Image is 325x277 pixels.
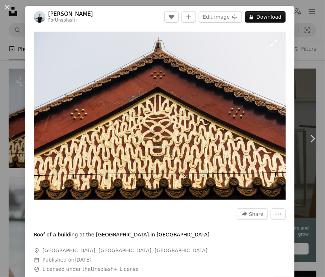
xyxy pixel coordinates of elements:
button: More Actions [271,208,286,220]
button: Share this image [237,208,268,220]
p: Roof of a building at the [GEOGRAPHIC_DATA] in [GEOGRAPHIC_DATA] [34,231,210,239]
img: a close up of the roof of a building [34,32,286,200]
a: [PERSON_NAME] [48,10,93,18]
span: Licensed under the [42,266,138,273]
button: Edit image [199,11,242,23]
span: Published on [42,257,92,263]
a: Next [300,104,325,173]
time: February 20, 2023 at 11:54:28 PM GMT+13 [74,257,91,263]
button: Download [245,11,286,23]
button: Add to Collection [182,11,196,23]
a: Unsplash+ [55,18,79,23]
a: Unsplash+ License [91,266,139,272]
div: For [48,18,93,23]
span: Share [249,209,264,220]
span: [GEOGRAPHIC_DATA], [GEOGRAPHIC_DATA], [GEOGRAPHIC_DATA] [42,247,207,254]
img: Go to Markus Winkler's profile [34,11,45,23]
button: Zoom in on this image [34,32,286,200]
button: Like [164,11,179,23]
